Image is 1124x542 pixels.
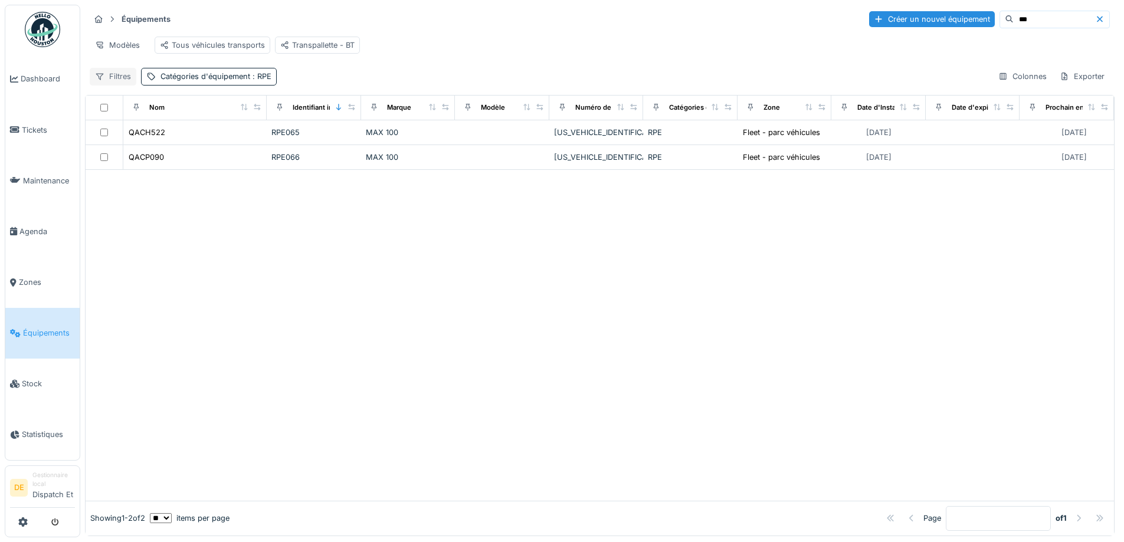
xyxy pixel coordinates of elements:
div: Modèle [481,103,505,113]
div: [US_VEHICLE_IDENTIFICATION_NUMBER] [554,127,639,138]
div: [DATE] [866,127,892,138]
div: Date d'expiration [952,103,1007,113]
div: [DATE] [1061,152,1087,163]
div: [DATE] [866,152,892,163]
a: Stock [5,359,80,409]
div: Colonnes [993,68,1052,85]
strong: Équipements [117,14,175,25]
div: Gestionnaire local [32,471,75,489]
div: Date d'Installation [857,103,915,113]
span: Équipements [23,327,75,339]
a: Agenda [5,206,80,257]
div: Identifiant interne [293,103,350,113]
div: RPE [648,127,733,138]
div: Nom [149,103,165,113]
div: Filtres [90,68,136,85]
div: Modèles [90,37,145,54]
div: Fleet - parc véhicules [743,152,820,163]
div: Catégories d'équipement [160,71,271,82]
a: Tickets [5,104,80,155]
div: MAX 100 [366,152,451,163]
span: Statistiques [22,429,75,440]
span: : RPE [250,72,271,81]
div: [DATE] [1061,127,1087,138]
div: Showing 1 - 2 of 2 [90,513,145,524]
div: RPE065 [271,127,356,138]
div: Tous véhicules transports [160,40,265,51]
div: Page [923,513,941,524]
div: Exporter [1054,68,1110,85]
div: RPE066 [271,152,356,163]
a: Statistiques [5,409,80,460]
a: Dashboard [5,54,80,104]
a: Maintenance [5,155,80,206]
span: Maintenance [23,175,75,186]
div: QACH522 [129,127,165,138]
img: Badge_color-CXgf-gQk.svg [25,12,60,47]
span: Tickets [22,124,75,136]
a: Équipements [5,308,80,359]
div: Créer un nouvel équipement [869,11,995,27]
div: Catégories d'équipement [669,103,751,113]
div: [US_VEHICLE_IDENTIFICATION_NUMBER] [554,152,639,163]
div: Numéro de Série [575,103,630,113]
span: Stock [22,378,75,389]
li: Dispatch Et [32,471,75,505]
li: DE [10,479,28,497]
div: Marque [387,103,411,113]
span: Dashboard [21,73,75,84]
div: Prochain entretien [1046,103,1105,113]
span: Zones [19,277,75,288]
div: items per page [150,513,230,524]
strong: of 1 [1056,513,1067,524]
div: QACP090 [129,152,164,163]
div: Zone [763,103,780,113]
div: RPE [648,152,733,163]
div: Fleet - parc véhicules [743,127,820,138]
a: Zones [5,257,80,308]
div: MAX 100 [366,127,451,138]
span: Agenda [19,226,75,237]
div: Transpallette - BT [280,40,355,51]
a: DE Gestionnaire localDispatch Et [10,471,75,508]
